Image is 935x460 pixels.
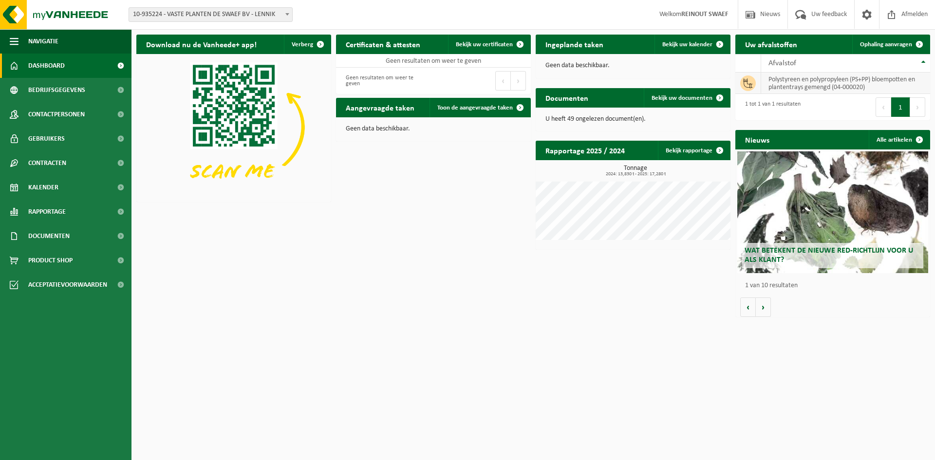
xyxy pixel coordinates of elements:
[740,96,801,118] div: 1 tot 1 van 1 resultaten
[448,35,530,54] a: Bekijk uw certificaten
[536,88,598,107] h2: Documenten
[852,35,929,54] a: Ophaling aanvragen
[860,41,912,48] span: Ophaling aanvragen
[658,141,729,160] a: Bekijk rapportage
[495,71,511,91] button: Previous
[745,247,913,264] span: Wat betekent de nieuwe RED-richtlijn voor u als klant?
[346,126,521,132] p: Geen data beschikbaar.
[284,35,330,54] button: Verberg
[511,71,526,91] button: Next
[910,97,925,117] button: Next
[662,41,712,48] span: Bekijk uw kalender
[536,35,613,54] h2: Ingeplande taken
[28,273,107,297] span: Acceptatievoorwaarden
[28,102,85,127] span: Contactpersonen
[756,297,771,317] button: Volgende
[891,97,910,117] button: 1
[28,224,70,248] span: Documenten
[437,105,513,111] span: Toon de aangevraagde taken
[336,54,531,68] td: Geen resultaten om weer te geven
[28,127,65,151] span: Gebruikers
[652,95,712,101] span: Bekijk uw documenten
[136,54,331,200] img: Download de VHEPlus App
[545,62,721,69] p: Geen data beschikbaar.
[876,97,891,117] button: Previous
[536,141,635,160] h2: Rapportage 2025 / 2024
[28,54,65,78] span: Dashboard
[735,130,779,149] h2: Nieuws
[28,78,85,102] span: Bedrijfsgegevens
[28,200,66,224] span: Rapportage
[341,70,429,92] div: Geen resultaten om weer te geven
[336,35,430,54] h2: Certificaten & attesten
[28,248,73,273] span: Product Shop
[545,116,721,123] p: U heeft 49 ongelezen document(en).
[136,35,266,54] h2: Download nu de Vanheede+ app!
[129,7,293,22] span: 10-935224 - VASTE PLANTEN DE SWAEF BV - LENNIK
[761,73,930,94] td: polystyreen en polypropyleen (PS+PP) bloempotten en plantentrays gemengd (04-000020)
[456,41,513,48] span: Bekijk uw certificaten
[28,175,58,200] span: Kalender
[28,151,66,175] span: Contracten
[129,8,292,21] span: 10-935224 - VASTE PLANTEN DE SWAEF BV - LENNIK
[737,151,928,273] a: Wat betekent de nieuwe RED-richtlijn voor u als klant?
[745,282,925,289] p: 1 van 10 resultaten
[768,59,796,67] span: Afvalstof
[28,29,58,54] span: Navigatie
[541,172,730,177] span: 2024: 13,830 t - 2025: 17,280 t
[541,165,730,177] h3: Tonnage
[430,98,530,117] a: Toon de aangevraagde taken
[735,35,807,54] h2: Uw afvalstoffen
[654,35,729,54] a: Bekijk uw kalender
[292,41,313,48] span: Verberg
[869,130,929,149] a: Alle artikelen
[740,297,756,317] button: Vorige
[644,88,729,108] a: Bekijk uw documenten
[681,11,728,18] strong: REINOUT SWAEF
[336,98,424,117] h2: Aangevraagde taken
